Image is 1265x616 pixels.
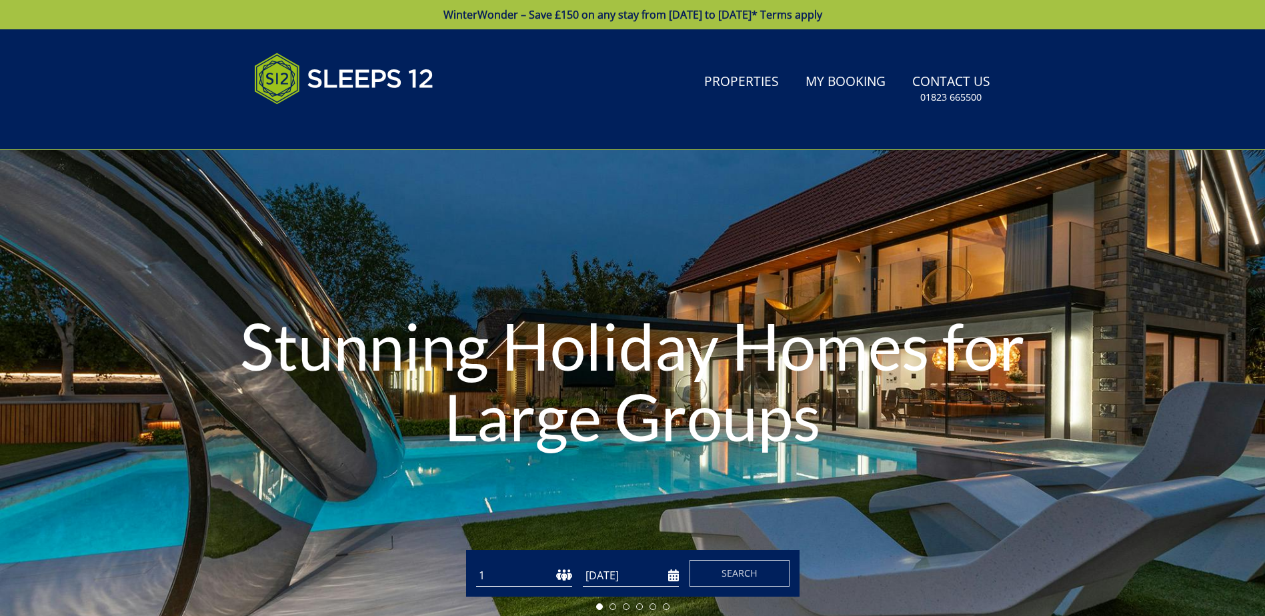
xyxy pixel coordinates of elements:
[722,567,758,579] span: Search
[583,565,679,587] input: Arrival Date
[699,67,784,97] a: Properties
[247,120,387,131] iframe: Customer reviews powered by Trustpilot
[190,284,1076,478] h1: Stunning Holiday Homes for Large Groups
[800,67,891,97] a: My Booking
[690,560,790,587] button: Search
[254,45,434,112] img: Sleeps 12
[907,67,996,111] a: Contact Us01823 665500
[920,91,982,104] small: 01823 665500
